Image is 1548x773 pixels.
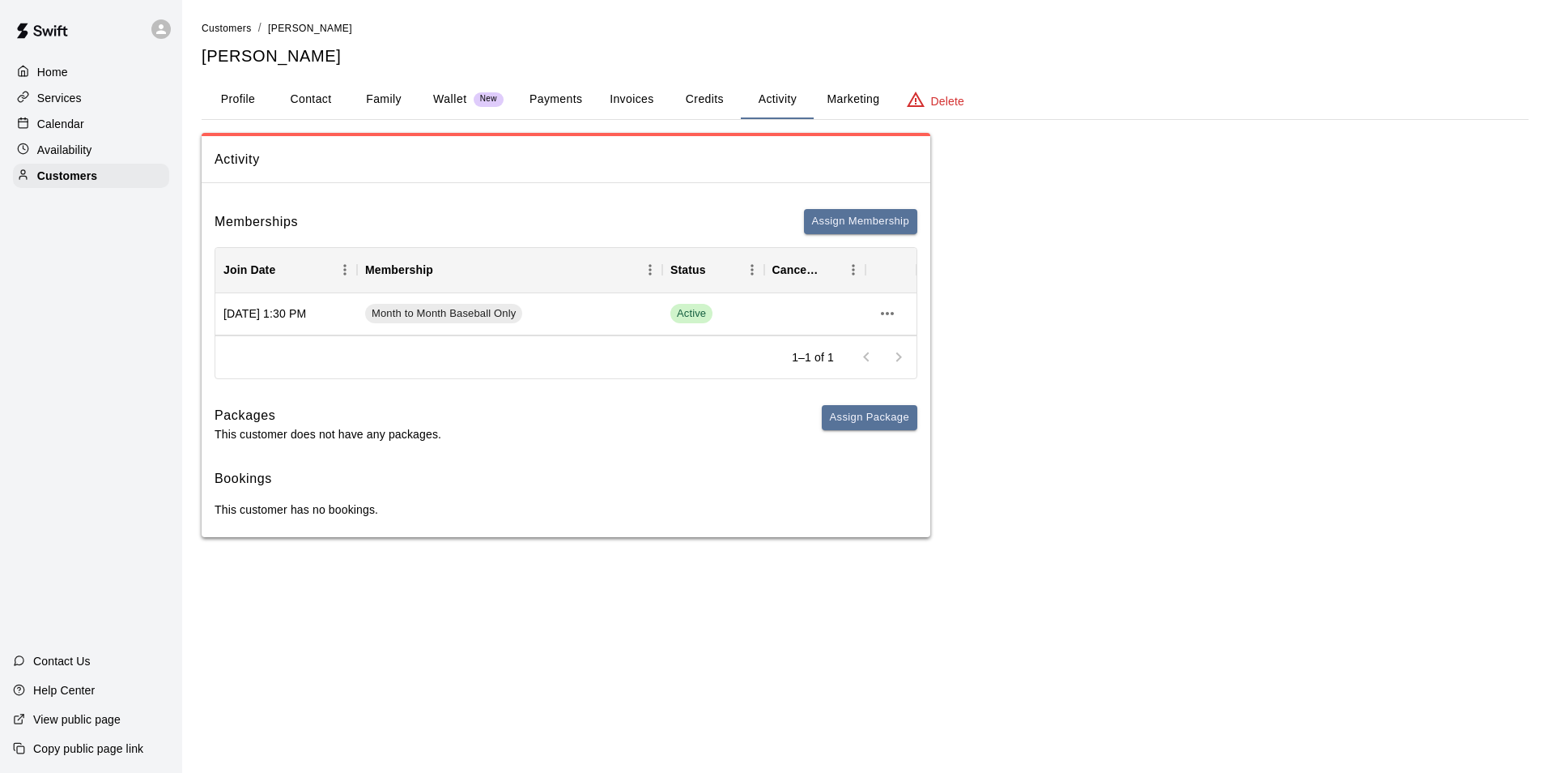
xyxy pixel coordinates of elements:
button: Activity [741,80,814,119]
div: Cancel Date [764,247,866,293]
button: Family [347,80,420,119]
button: Marketing [814,80,892,119]
a: Services [13,86,169,110]
button: Menu [841,258,865,282]
div: basic tabs example [202,80,1529,119]
p: View public page [33,711,121,728]
span: [PERSON_NAME] [268,23,352,34]
p: Copy public page link [33,741,143,757]
span: Customers [202,23,252,34]
button: Payments [517,80,595,119]
div: Join Date [215,247,357,293]
button: more actions [874,300,901,327]
h6: Packages [215,405,441,426]
button: Contact [274,80,347,119]
button: Sort [819,258,841,281]
button: Sort [275,258,298,281]
a: Customers [13,164,169,188]
p: Availability [37,142,92,158]
span: Month to Month Baseball Only [365,306,522,322]
h6: Memberships [215,211,298,233]
p: Customers [37,168,97,184]
p: Contact Us [33,653,91,669]
div: Status [662,247,764,293]
div: Join Date [223,247,275,293]
button: Sort [433,258,456,281]
nav: breadcrumb [202,19,1529,37]
button: Invoices [595,80,668,119]
p: Services [37,90,82,106]
button: Profile [202,80,274,119]
p: This customer does not have any packages. [215,426,441,442]
p: Wallet [433,91,467,108]
p: Help Center [33,682,95,698]
button: Menu [333,258,357,282]
p: 1–1 of 1 [792,349,834,365]
button: Credits [668,80,741,119]
div: Membership [365,247,433,293]
div: Status [670,247,706,293]
button: Menu [740,258,764,282]
a: Month to Month Baseball Only [365,304,528,323]
div: Cancel Date [772,247,819,293]
span: Active [670,304,712,323]
a: Calendar [13,112,169,136]
span: Activity [215,149,917,170]
p: This customer has no bookings. [215,502,917,518]
h6: Bookings [215,468,917,489]
span: Active [670,306,712,322]
div: Membership [357,247,662,293]
h5: [PERSON_NAME] [202,45,1529,67]
a: Customers [202,21,252,34]
span: New [474,94,504,105]
li: / [258,19,262,36]
button: Menu [638,258,662,282]
p: Delete [931,93,964,109]
button: Assign Membership [804,209,917,234]
p: Calendar [37,116,84,132]
a: Home [13,60,169,84]
button: Sort [706,258,729,281]
div: [DATE] 1:30 PM [215,293,357,335]
button: Assign Package [822,405,917,430]
p: Home [37,64,68,80]
a: Availability [13,138,169,162]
